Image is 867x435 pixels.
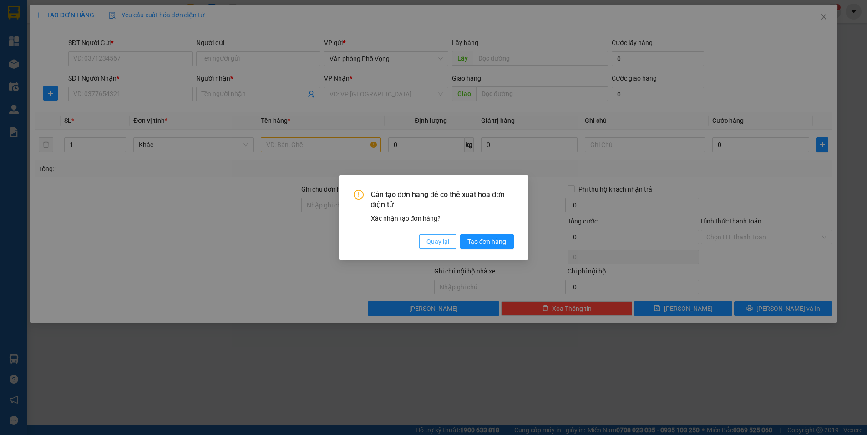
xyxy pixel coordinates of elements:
[460,234,514,249] button: Tạo đơn hàng
[467,237,507,247] span: Tạo đơn hàng
[371,213,514,223] div: Xác nhận tạo đơn hàng?
[426,237,449,247] span: Quay lại
[371,190,514,210] span: Cần tạo đơn hàng để có thể xuất hóa đơn điện tử
[354,190,364,200] span: exclamation-circle
[419,234,456,249] button: Quay lại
